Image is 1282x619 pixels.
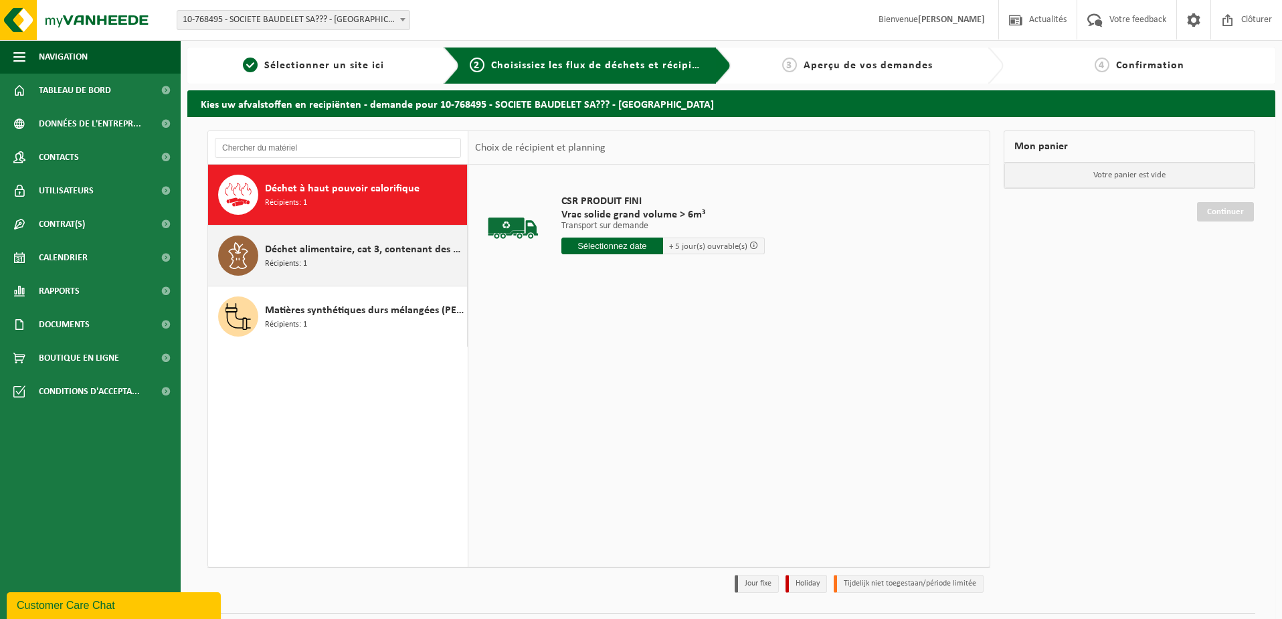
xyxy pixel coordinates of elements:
[208,165,468,226] button: Déchet à haut pouvoir calorifique Récipients: 1
[243,58,258,72] span: 1
[1197,202,1254,222] a: Continuer
[265,242,464,258] span: Déchet alimentaire, cat 3, contenant des produits d'origine animale, emballage synthétique
[39,141,79,174] span: Contacts
[39,74,111,107] span: Tableau de bord
[1095,58,1109,72] span: 4
[918,15,985,25] strong: [PERSON_NAME]
[561,208,765,222] span: Vrac solide grand volume > 6m³
[39,375,140,408] span: Conditions d'accepta...
[468,131,612,165] div: Choix de récipient et planning
[470,58,484,72] span: 2
[561,222,765,231] p: Transport sur demande
[39,107,141,141] span: Données de l'entrepr...
[194,58,433,74] a: 1Sélectionner un site ici
[215,138,461,158] input: Chercher du matériel
[561,238,663,254] input: Sélectionnez date
[782,58,797,72] span: 3
[177,11,409,29] span: 10-768495 - SOCIETE BAUDELET SA??? - BLARINGHEM
[177,10,410,30] span: 10-768495 - SOCIETE BAUDELET SA??? - BLARINGHEM
[265,181,420,197] span: Déchet à haut pouvoir calorifique
[208,286,468,347] button: Matières synthétiques durs mélangées (PE et PP), recyclables (industriel) Récipients: 1
[1004,130,1256,163] div: Mon panier
[265,258,307,270] span: Récipients: 1
[264,60,384,71] span: Sélectionner un site ici
[187,90,1275,116] h2: Kies uw afvalstoffen en recipiënten - demande pour 10-768495 - SOCIETE BAUDELET SA??? - [GEOGRAPH...
[1116,60,1184,71] span: Confirmation
[1004,163,1255,188] p: Votre panier est vide
[39,40,88,74] span: Navigation
[39,207,85,241] span: Contrat(s)
[804,60,933,71] span: Aperçu de vos demandes
[208,226,468,286] button: Déchet alimentaire, cat 3, contenant des produits d'origine animale, emballage synthétique Récipi...
[39,341,119,375] span: Boutique en ligne
[491,60,714,71] span: Choisissiez les flux de déchets et récipients
[39,308,90,341] span: Documents
[39,274,80,308] span: Rapports
[265,302,464,319] span: Matières synthétiques durs mélangées (PE et PP), recyclables (industriel)
[39,241,88,274] span: Calendrier
[834,575,984,593] li: Tijdelijk niet toegestaan/période limitée
[265,197,307,209] span: Récipients: 1
[39,174,94,207] span: Utilisateurs
[265,319,307,331] span: Récipients: 1
[561,195,765,208] span: CSR PRODUIT FINI
[735,575,779,593] li: Jour fixe
[786,575,827,593] li: Holiday
[669,242,747,251] span: + 5 jour(s) ouvrable(s)
[7,590,223,619] iframe: chat widget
